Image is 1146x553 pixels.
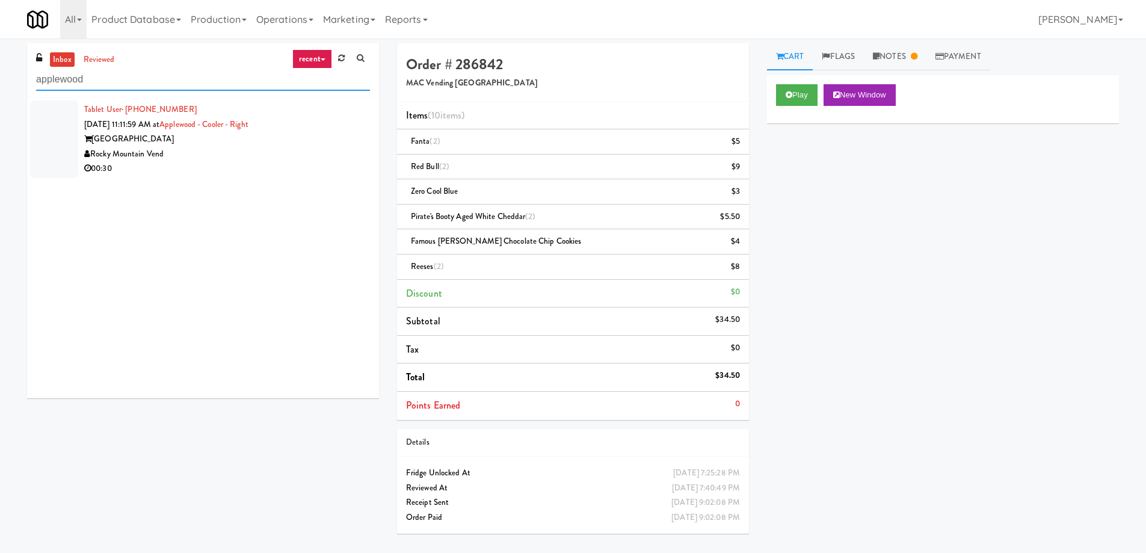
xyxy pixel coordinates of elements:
input: Search vision orders [36,69,370,91]
span: [DATE] 11:11:59 AM at [84,119,159,130]
span: Items [406,108,464,122]
a: recent [292,49,332,69]
a: inbox [50,52,75,67]
ng-pluralize: items [440,108,462,122]
button: Play [776,84,818,106]
h5: MAC Vending [GEOGRAPHIC_DATA] [406,79,740,88]
div: 0 [735,397,740,412]
div: $0 [731,341,740,356]
a: Tablet User· [PHONE_NUMBER] [84,103,197,115]
a: Cart [767,43,813,70]
div: Receipt Sent [406,495,740,510]
div: 00:30 [84,161,370,176]
a: Flags [813,43,864,70]
span: Reeses [411,261,444,272]
h4: Order # 286842 [406,57,740,72]
div: [DATE] 7:40:49 PM [672,481,740,496]
span: Total [406,370,425,384]
span: (2) [430,135,440,147]
span: (2) [525,211,535,222]
span: Pirate's Booty Aged White Cheddar [411,211,536,222]
div: [DATE] 9:02:08 PM [671,495,740,510]
span: (2) [439,161,449,172]
div: $5.50 [720,209,740,224]
span: Tax [406,342,419,356]
span: Subtotal [406,314,440,328]
span: Zero Cool Blue [411,185,458,197]
div: $4 [731,234,740,249]
div: Rocky Mountain Vend [84,147,370,162]
div: Order Paid [406,510,740,525]
span: · [PHONE_NUMBER] [122,103,197,115]
a: Applewood - Cooler - Right [159,119,248,130]
span: Discount [406,286,442,300]
div: $8 [731,259,740,274]
div: $3 [732,184,740,199]
span: (10 ) [428,108,464,122]
li: Tablet User· [PHONE_NUMBER][DATE] 11:11:59 AM atApplewood - Cooler - Right[GEOGRAPHIC_DATA]Rocky ... [27,97,379,181]
div: $9 [732,159,740,175]
span: Fanta [411,135,440,147]
span: Points Earned [406,398,460,412]
button: New Window [824,84,896,106]
div: Reviewed At [406,481,740,496]
div: [DATE] 7:25:28 PM [673,466,740,481]
span: Famous [PERSON_NAME] Chocolate Chip Cookies [411,235,581,247]
span: (2) [434,261,444,272]
div: [GEOGRAPHIC_DATA] [84,132,370,147]
img: Micromart [27,9,48,30]
div: Fridge Unlocked At [406,466,740,481]
a: Notes [864,43,926,70]
div: Details [406,435,740,450]
div: $0 [731,285,740,300]
div: $34.50 [715,312,740,327]
span: Red Bull [411,161,449,172]
div: $34.50 [715,368,740,383]
a: Payment [926,43,990,70]
div: $5 [732,134,740,149]
div: [DATE] 9:02:08 PM [671,510,740,525]
a: reviewed [81,52,118,67]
